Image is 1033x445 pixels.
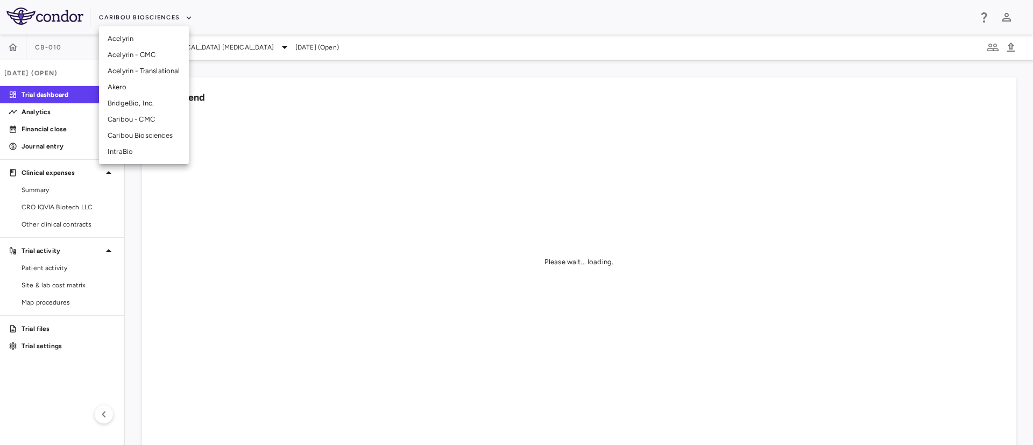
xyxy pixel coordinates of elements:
[99,63,189,79] li: Acelyrin - Translational
[99,144,189,160] li: IntraBio
[99,111,189,128] li: Caribou - CMC
[99,128,189,144] li: Caribou Biosciences
[99,79,189,95] li: Akero
[99,26,189,164] ul: Menu
[99,47,189,63] li: Acelyrin - CMC
[99,95,189,111] li: BridgeBio, Inc.
[99,31,189,47] li: Acelyrin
